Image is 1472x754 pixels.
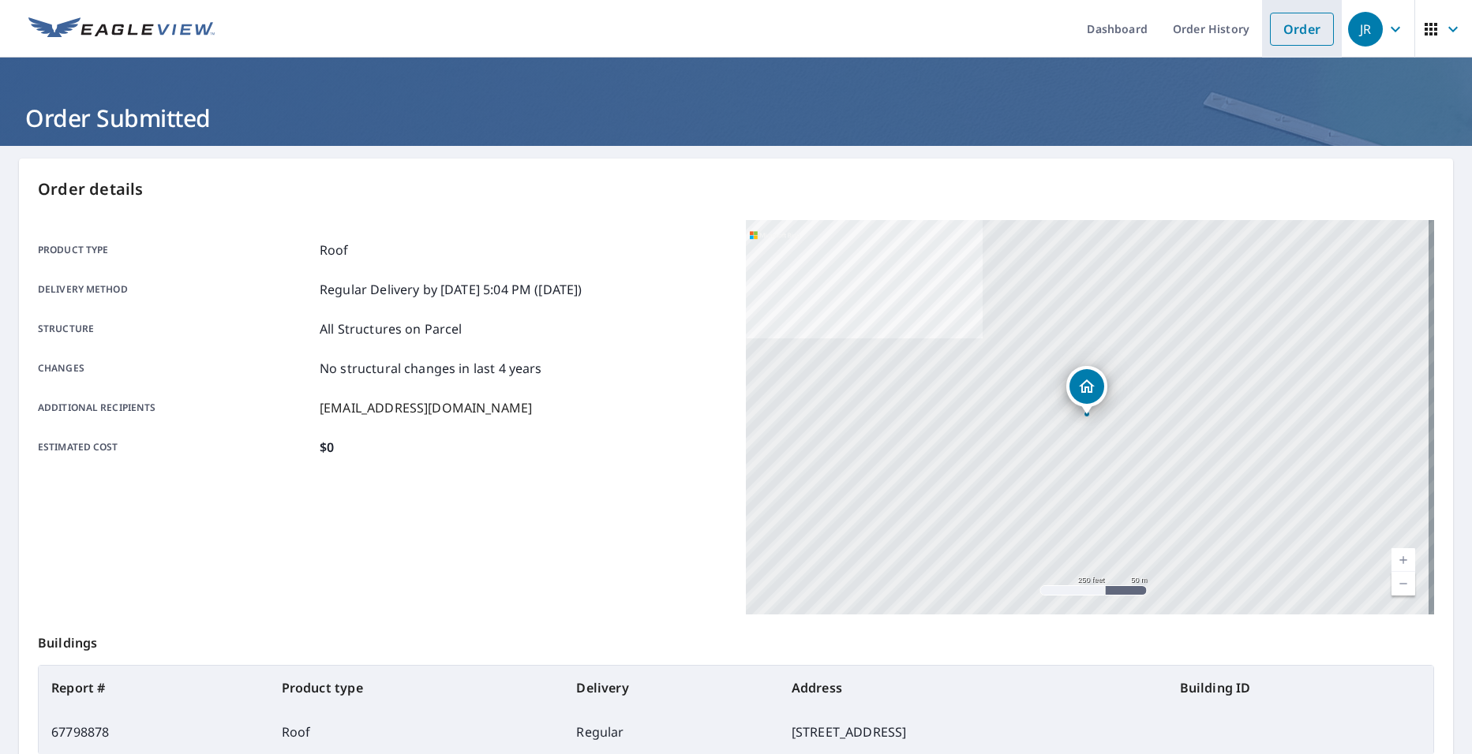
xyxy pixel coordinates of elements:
[28,17,215,41] img: EV Logo
[320,280,582,299] p: Regular Delivery by [DATE] 5:04 PM ([DATE])
[39,710,269,754] td: 67798878
[779,710,1167,754] td: [STREET_ADDRESS]
[1391,548,1415,572] a: Current Level 17, Zoom In
[38,319,313,338] p: Structure
[564,710,778,754] td: Regular
[38,241,313,259] p: Product type
[1348,12,1383,47] div: JR
[269,710,564,754] td: Roof
[320,359,542,378] p: No structural changes in last 4 years
[1270,13,1334,46] a: Order
[39,666,269,710] th: Report #
[38,438,313,457] p: Estimated cost
[779,666,1167,710] th: Address
[1391,572,1415,595] a: Current Level 17, Zoom Out
[38,614,1434,665] p: Buildings
[19,102,1453,134] h1: Order Submitted
[38,280,313,299] p: Delivery method
[269,666,564,710] th: Product type
[564,666,778,710] th: Delivery
[320,438,334,457] p: $0
[320,319,463,338] p: All Structures on Parcel
[38,359,313,378] p: Changes
[1066,366,1107,415] div: Dropped pin, building 1, Residential property, 1517 N Saint Clair Ave Wichita, KS 67203
[38,398,313,417] p: Additional recipients
[320,398,532,417] p: [EMAIL_ADDRESS][DOMAIN_NAME]
[320,241,349,259] p: Roof
[38,177,1434,201] p: Order details
[1167,666,1433,710] th: Building ID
